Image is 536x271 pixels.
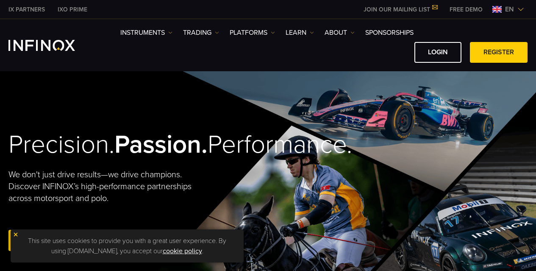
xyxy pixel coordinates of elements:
[8,169,195,204] p: We don't just drive results—we drive champions. Discover INFINOX’s high-performance partnerships ...
[357,6,443,13] a: JOIN OUR MAILING LIST
[470,42,528,63] a: REGISTER
[163,247,202,255] a: cookie policy
[286,28,314,38] a: Learn
[2,5,51,14] a: INFINOX
[120,28,172,38] a: Instruments
[15,234,239,258] p: This site uses cookies to provide you with a great user experience. By using [DOMAIN_NAME], you a...
[325,28,355,38] a: ABOUT
[414,42,461,63] a: LOGIN
[502,4,517,14] span: en
[8,129,242,160] h2: Precision. Performance.
[183,28,219,38] a: TRADING
[365,28,414,38] a: SPONSORSHIPS
[443,5,489,14] a: INFINOX MENU
[8,230,66,251] a: REGISTER
[8,40,95,51] a: INFINOX Logo
[51,5,94,14] a: INFINOX
[230,28,275,38] a: PLATFORMS
[13,232,19,237] img: yellow close icon
[114,129,208,160] strong: Passion.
